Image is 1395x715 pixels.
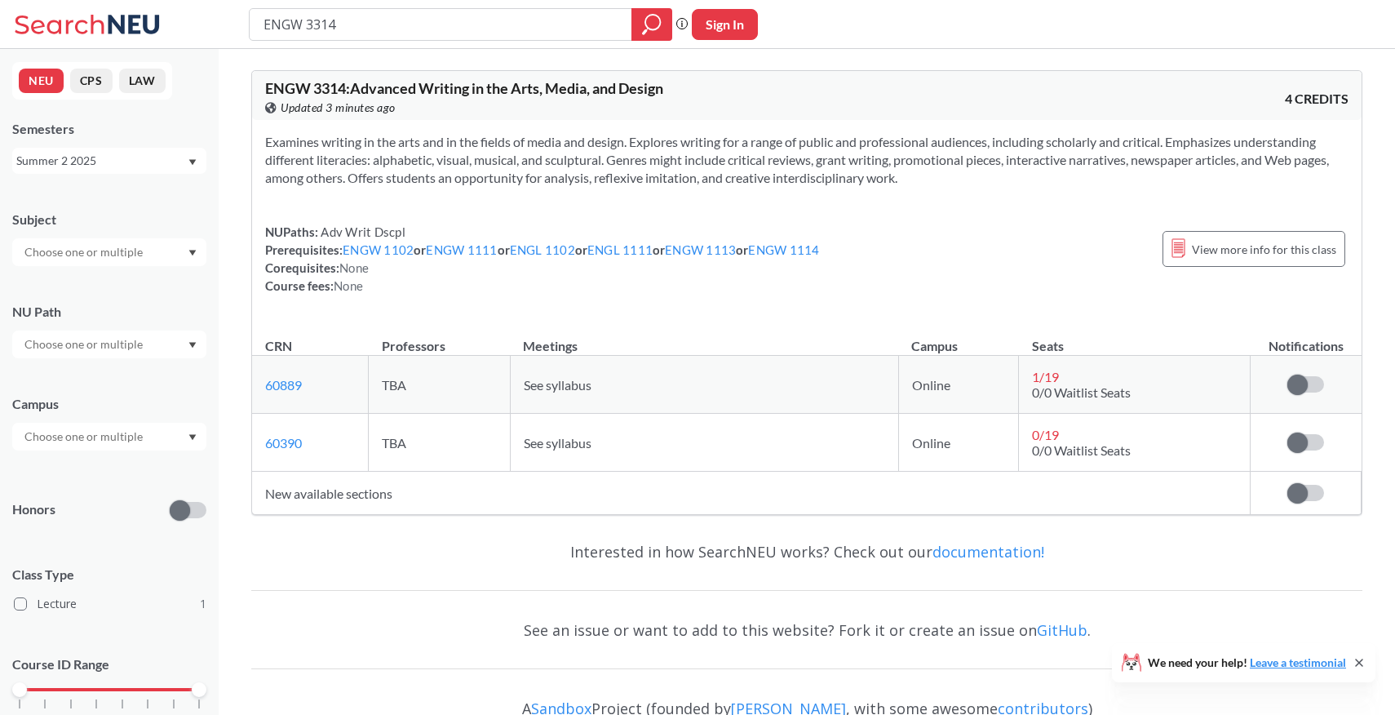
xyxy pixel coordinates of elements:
[631,8,672,41] div: magnifying glass
[19,69,64,93] button: NEU
[200,595,206,613] span: 1
[692,9,758,40] button: Sign In
[265,133,1348,187] section: Examines writing in the arts and in the fields of media and design. Explores writing for a range ...
[524,435,591,451] span: See syllabus
[1148,657,1346,668] span: We need your help!
[369,321,510,356] th: Professors
[1192,239,1336,260] span: View more info for this class
[188,250,197,256] svg: Dropdown arrow
[748,242,819,257] a: ENGW 1114
[1037,620,1087,640] a: GitHub
[265,337,292,355] div: CRN
[12,238,206,266] div: Dropdown arrow
[12,148,206,174] div: Summer 2 2025Dropdown arrow
[16,152,187,170] div: Summer 2 2025
[898,414,1019,472] td: Online
[16,427,153,446] input: Choose one or multiple
[14,593,206,615] label: Lecture
[12,500,55,519] p: Honors
[188,434,197,441] svg: Dropdown arrow
[587,242,653,257] a: ENGL 1111
[339,260,369,275] span: None
[318,224,405,239] span: Adv Writ Dscpl
[343,242,414,257] a: ENGW 1102
[265,79,663,97] span: ENGW 3314 : Advanced Writing in the Arts, Media, and Design
[265,435,302,451] a: 60390
[119,69,166,93] button: LAW
[642,13,662,36] svg: magnifying glass
[188,159,197,166] svg: Dropdown arrow
[1285,90,1348,108] span: 4 CREDITS
[369,356,510,414] td: TBA
[252,472,1251,515] td: New available sections
[262,11,620,38] input: Class, professor, course number, "phrase"
[1019,321,1251,356] th: Seats
[12,303,206,321] div: NU Path
[426,242,497,257] a: ENGW 1111
[665,242,736,257] a: ENGW 1113
[281,99,396,117] span: Updated 3 minutes ago
[1251,321,1362,356] th: Notifications
[12,655,206,674] p: Course ID Range
[369,414,510,472] td: TBA
[70,69,113,93] button: CPS
[12,211,206,229] div: Subject
[265,377,302,393] a: 60889
[12,120,206,138] div: Semesters
[1032,369,1059,384] span: 1 / 19
[898,321,1019,356] th: Campus
[334,278,363,293] span: None
[932,542,1044,562] a: documentation!
[251,528,1362,575] div: Interested in how SearchNEU works? Check out our
[1032,442,1131,458] span: 0/0 Waitlist Seats
[524,377,591,393] span: See syllabus
[12,566,206,584] span: Class Type
[188,342,197,349] svg: Dropdown arrow
[16,242,153,262] input: Choose one or multiple
[898,356,1019,414] td: Online
[12,331,206,358] div: Dropdown arrow
[16,335,153,354] input: Choose one or multiple
[510,321,898,356] th: Meetings
[265,223,820,295] div: NUPaths: Prerequisites: or or or or or Corequisites: Course fees:
[1250,655,1346,669] a: Leave a testimonial
[1032,384,1131,400] span: 0/0 Waitlist Seats
[12,423,206,451] div: Dropdown arrow
[1032,427,1059,442] span: 0 / 19
[510,242,575,257] a: ENGL 1102
[12,395,206,413] div: Campus
[251,606,1362,654] div: See an issue or want to add to this website? Fork it or create an issue on .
